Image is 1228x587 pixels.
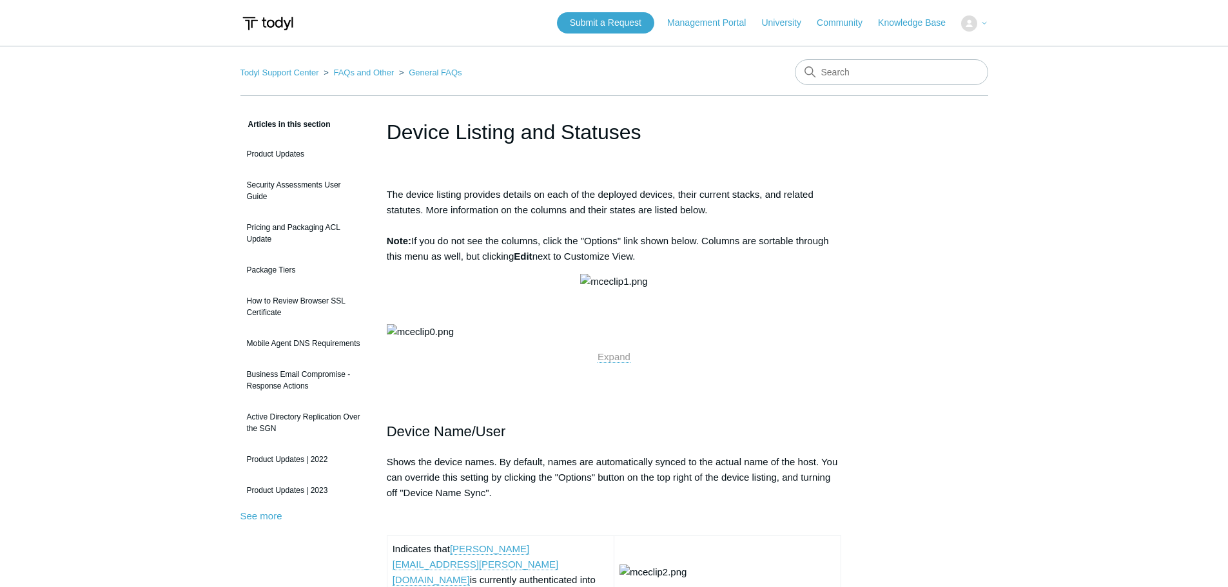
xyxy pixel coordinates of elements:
[387,324,454,340] img: mceclip0.png
[240,510,282,521] a: See more
[387,374,842,443] h2: Device Name/User
[409,68,462,77] a: General FAQs
[240,258,367,282] a: Package Tiers
[667,16,759,30] a: Management Portal
[598,351,630,363] a: Expand
[878,16,959,30] a: Knowledge Base
[795,59,988,85] input: Search
[387,454,842,501] p: Shows the device names. By default, names are automatically synced to the actual name of the host...
[387,187,842,264] p: The device listing provides details on each of the deployed devices, their current stacks, and re...
[240,173,367,209] a: Security Assessments User Guide
[240,447,367,472] a: Product Updates | 2022
[557,12,654,34] a: Submit a Request
[387,117,842,148] h1: Device Listing and Statuses
[240,215,367,251] a: Pricing and Packaging ACL Update
[240,405,367,441] a: Active Directory Replication Over the SGN
[598,351,630,362] span: Expand
[240,478,367,503] a: Product Updates | 2023
[619,564,687,580] img: mceclip2.png
[387,235,411,246] strong: Note:
[817,16,875,30] a: Community
[514,251,532,262] strong: Edit
[240,68,322,77] li: Todyl Support Center
[240,12,295,35] img: Todyl Support Center Help Center home page
[396,68,462,77] li: General FAQs
[761,16,814,30] a: University
[240,362,367,398] a: Business Email Compromise - Response Actions
[240,331,367,356] a: Mobile Agent DNS Requirements
[580,274,647,289] img: mceclip1.png
[240,142,367,166] a: Product Updates
[240,120,331,129] span: Articles in this section
[393,543,559,586] a: [PERSON_NAME][EMAIL_ADDRESS][PERSON_NAME][DOMAIN_NAME]
[333,68,394,77] a: FAQs and Other
[321,68,396,77] li: FAQs and Other
[240,68,319,77] a: Todyl Support Center
[240,289,367,325] a: How to Review Browser SSL Certificate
